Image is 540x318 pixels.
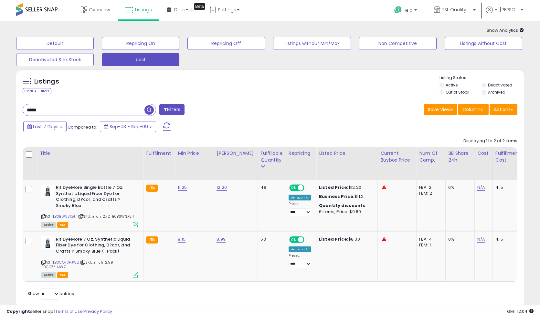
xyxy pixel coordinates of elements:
strong: Copyright [6,308,30,314]
span: ON [290,185,298,191]
div: : [319,203,373,209]
div: Amazon AI [289,195,311,200]
a: Terms of Use [55,308,83,314]
button: Repricing On [102,37,179,50]
button: Sep-03 - Sep-09 [100,121,156,132]
div: seller snap | | [6,309,112,315]
div: 53 [260,236,281,242]
div: Min Price [178,150,211,157]
span: TSL Quality Products [442,6,471,13]
span: Show Analytics [487,27,524,33]
b: Rit DyeMore Single Bottle 7 Oz. Synthetic Liquid Fiber Dye for Clothing, D?cor, and Crafts ? Smok... [56,185,134,210]
div: Preset: [289,202,311,216]
span: Overview [89,6,110,13]
div: $8.30 [319,236,373,242]
small: FBA [146,185,158,192]
div: FBM: 1 [419,242,440,248]
button: Columns [458,104,489,115]
div: BB Share 24h. [448,150,472,164]
button: Actions [490,104,517,115]
a: Hi [PERSON_NAME] [486,6,523,21]
span: Last 7 Days [33,123,58,130]
b: Listed Price: [319,236,348,242]
div: Fulfillable Quantity [260,150,283,164]
div: Num of Comp. [419,150,443,164]
button: Deactivated & In Stock [16,53,94,66]
div: Title [40,150,141,157]
button: best [102,53,179,66]
div: 0% [448,236,470,242]
div: [PERSON_NAME] [217,150,255,157]
a: 8.99 [217,236,226,243]
span: FBA [57,272,68,278]
button: Last 7 Days [23,121,67,132]
button: Save View [424,104,457,115]
span: DataHub [174,6,195,13]
div: 0% [448,185,470,190]
label: Deactivated [488,82,512,88]
div: 4.15 [495,236,518,242]
img: 31Tk1V7aDML._SL40_.jpg [41,236,54,249]
span: OFF [303,237,313,242]
div: Repricing [289,150,313,157]
a: 11.25 [178,184,187,191]
span: Show: entries [27,290,74,297]
small: FBA [146,236,158,244]
div: 6 Items, Price: $9.89 [319,209,373,215]
div: 4.15 [495,185,518,190]
h5: Listings [34,77,59,86]
b: Quantity discounts [319,202,365,209]
span: All listings currently available for purchase on Amazon [41,222,56,228]
div: Listed Price [319,150,375,157]
div: Preset: [289,254,311,268]
div: Tooltip anchor [194,3,205,10]
span: Help [404,7,412,13]
p: Listing States: [439,75,524,81]
span: | SKU: mich-2.99-B0CQ73HJWZ [41,260,115,269]
div: ASIN: [41,236,138,277]
div: FBM: 2 [419,190,440,196]
img: 41ZSaqMQOYL._SL40_.jpg [41,185,54,198]
a: B0CQ73HJWZ [55,260,79,265]
a: 8.15 [178,236,185,243]
div: Amazon AI [289,246,311,252]
span: All listings currently available for purchase on Amazon [41,272,56,278]
span: 2025-09-18 12:04 GMT [507,308,534,314]
button: Listings without Min/Max [273,37,351,50]
div: Displaying 1 to 2 of 2 items [463,138,517,144]
div: 49 [260,185,281,190]
button: Default [16,37,94,50]
div: $11.2 [319,194,373,199]
span: Compared to: [68,124,97,130]
button: Non Competitive [359,37,437,50]
button: Repricing Off [187,37,265,50]
span: FBA [57,222,68,228]
span: OFF [303,185,313,191]
span: Listings [135,6,152,13]
span: Hi [PERSON_NAME] [494,6,519,13]
a: B0B6WSX51T [55,214,77,219]
label: Archived [488,89,505,95]
span: | SKU: mich-2.72-B0B6WSX51T [78,214,134,219]
a: N/A [477,184,485,191]
a: N/A [477,236,485,243]
span: ON [290,237,298,242]
div: FBA: 4 [419,236,440,242]
button: Filters [159,104,185,115]
div: ASIN: [41,185,138,227]
span: Sep-03 - Sep-09 [110,123,148,130]
label: Out of Stock [446,89,469,95]
div: Fulfillment Cost [495,150,520,164]
div: Cost [477,150,490,157]
a: Privacy Policy [84,308,112,314]
b: Rit DyeMore 7 Oz. Synthetic Liquid Fiber Dye for Clothing, D?cor, and Crafts ? Smoky Blue (1 Pack) [56,236,134,256]
div: FBA: 2 [419,185,440,190]
b: Listed Price: [319,184,348,190]
div: Fulfillment [146,150,172,157]
b: Business Price: [319,193,355,199]
a: Help [389,1,423,21]
i: Get Help [394,6,402,14]
button: Listings without Cost [445,37,522,50]
a: 12.20 [217,184,227,191]
div: $12.20 [319,185,373,190]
